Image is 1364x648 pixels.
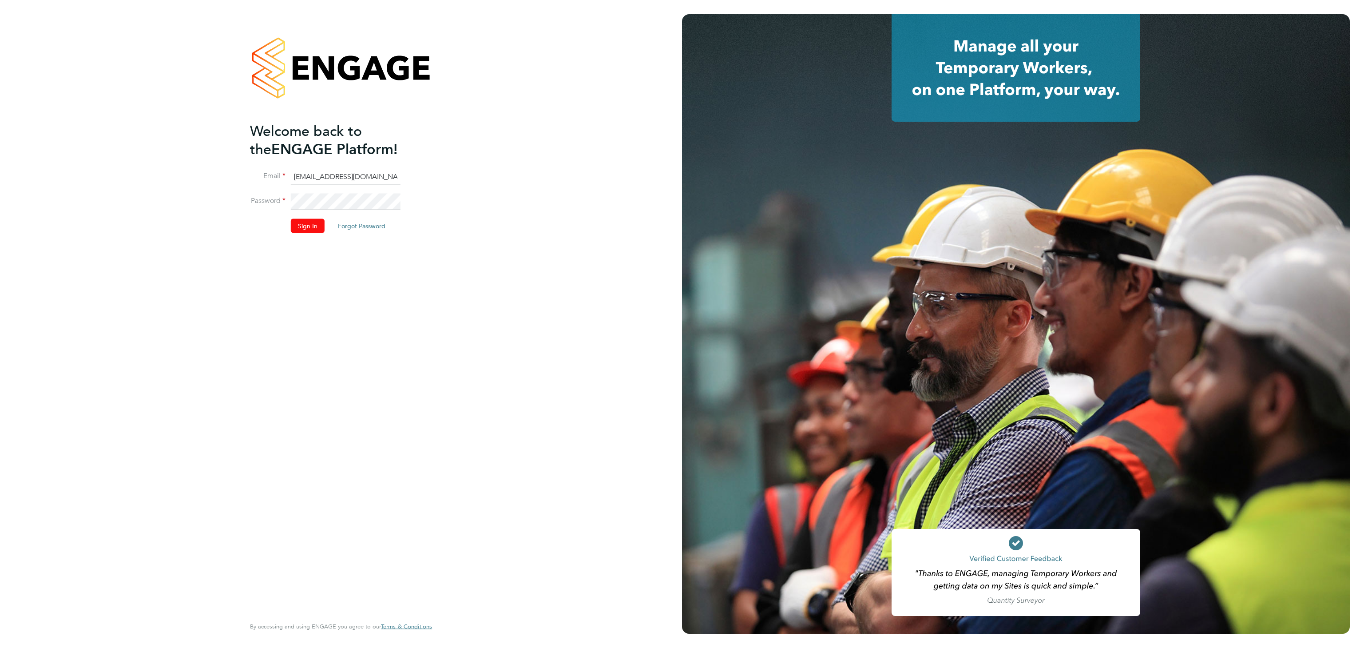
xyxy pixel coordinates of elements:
[331,219,393,233] button: Forgot Password
[291,219,325,233] button: Sign In
[381,623,432,630] a: Terms & Conditions
[250,196,285,206] label: Password
[291,169,400,185] input: Enter your work email...
[250,122,362,158] span: Welcome back to the
[250,122,423,158] h2: ENGAGE Platform!
[250,171,285,181] label: Email
[381,623,432,630] span: Terms & Conditions
[250,623,432,630] span: By accessing and using ENGAGE you agree to our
